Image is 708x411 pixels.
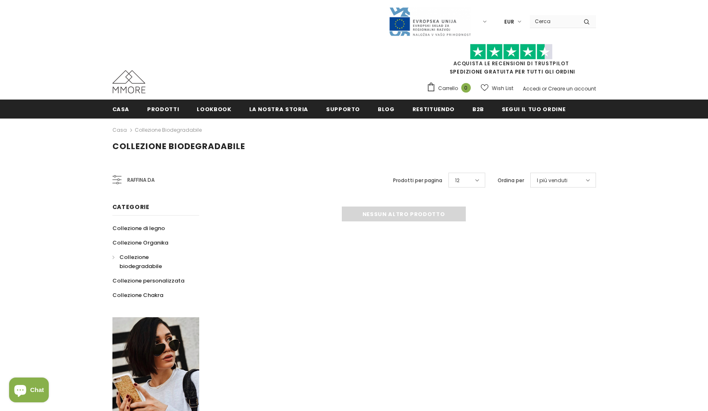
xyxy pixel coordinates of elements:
img: Javni Razpis [389,7,471,37]
span: Categorie [112,203,150,211]
span: Carrello [438,84,458,93]
span: EUR [504,18,514,26]
span: Blog [378,105,395,113]
span: Collezione biodegradabile [119,253,162,270]
a: Lookbook [197,100,231,118]
span: B2B [472,105,484,113]
span: Collezione biodegradabile [112,140,245,152]
a: supporto [326,100,360,118]
span: Casa [112,105,130,113]
a: Casa [112,125,127,135]
span: 12 [455,176,460,185]
span: Segui il tuo ordine [502,105,565,113]
a: Javni Razpis [389,18,471,25]
a: Collezione Organika [112,235,168,250]
a: Collezione di legno [112,221,165,235]
span: Raffina da [127,176,155,185]
span: I più venduti [537,176,567,185]
a: Blog [378,100,395,118]
span: Restituendo [412,105,455,113]
a: Carrello 0 [427,82,475,95]
a: Collezione Chakra [112,288,163,302]
a: Segui il tuo ordine [502,100,565,118]
a: Creare un account [548,85,596,92]
inbox-online-store-chat: Shopify online store chat [7,378,51,404]
a: Casa [112,100,130,118]
a: Prodotti [147,100,179,118]
a: Accedi [523,85,541,92]
span: Collezione Organika [112,239,168,247]
a: Collezione personalizzata [112,273,184,288]
a: Acquista le recensioni di TrustPilot [453,60,569,67]
span: Prodotti [147,105,179,113]
input: Search Site [530,15,577,27]
a: Restituendo [412,100,455,118]
span: Collezione di legno [112,224,165,232]
img: Fidati di Pilot Stars [470,44,553,60]
img: Casi MMORE [112,70,145,93]
span: La nostra storia [249,105,308,113]
span: Wish List [492,84,513,93]
a: La nostra storia [249,100,308,118]
label: Ordina per [498,176,524,185]
span: Lookbook [197,105,231,113]
span: Collezione Chakra [112,291,163,299]
a: Collezione biodegradabile [135,126,202,133]
a: B2B [472,100,484,118]
span: supporto [326,105,360,113]
span: or [542,85,547,92]
a: Wish List [481,81,513,95]
span: SPEDIZIONE GRATUITA PER TUTTI GLI ORDINI [427,48,596,75]
span: Collezione personalizzata [112,277,184,285]
span: 0 [461,83,471,93]
a: Collezione biodegradabile [112,250,190,273]
label: Prodotti per pagina [393,176,442,185]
